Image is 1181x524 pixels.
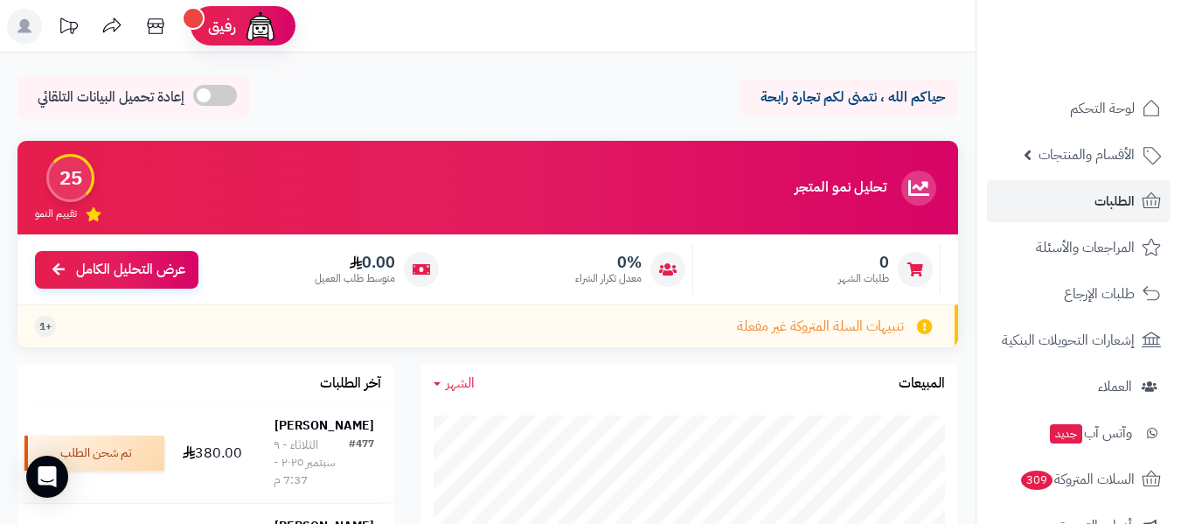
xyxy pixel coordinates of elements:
h3: آخر الطلبات [320,376,381,392]
div: الثلاثاء - ٩ سبتمبر ٢٠٢٥ - 7:37 م [274,437,349,489]
span: 309 [1020,470,1054,491]
a: وآتس آبجديد [987,412,1171,454]
span: متوسط طلب العميل [315,271,395,286]
span: تنبيهات السلة المتروكة غير مفعلة [737,317,904,337]
span: السلات المتروكة [1019,467,1135,492]
a: العملاء [987,366,1171,408]
div: #477 [349,437,374,489]
span: المراجعات والأسئلة [1036,235,1135,260]
span: الطلبات [1094,189,1135,213]
a: تحديثات المنصة [46,9,90,48]
a: المراجعات والأسئلة [987,227,1171,269]
a: عرض التحليل الكامل [35,251,198,289]
span: 0% [575,253,642,272]
span: إعادة تحميل البيانات التلقائي [38,87,184,108]
a: الطلبات [987,180,1171,222]
strong: [PERSON_NAME] [274,416,374,435]
span: الشهر [446,373,475,394]
div: Open Intercom Messenger [26,456,68,498]
span: العملاء [1098,374,1132,399]
img: logo-2.png [1062,13,1164,50]
img: ai-face.png [243,9,278,44]
span: وآتس آب [1048,421,1132,445]
span: الأقسام والمنتجات [1039,143,1135,167]
span: 0 [838,253,889,272]
h3: المبيعات [899,376,945,392]
td: 380.00 [171,403,254,503]
a: طلبات الإرجاع [987,273,1171,315]
p: حياكم الله ، نتمنى لكم تجارة رابحة [753,87,945,108]
span: معدل تكرار الشراء [575,271,642,286]
a: السلات المتروكة309 [987,458,1171,500]
a: لوحة التحكم [987,87,1171,129]
span: 0.00 [315,253,395,272]
span: جديد [1050,424,1082,444]
span: تقييم النمو [35,206,77,221]
span: عرض التحليل الكامل [76,260,185,280]
span: +1 [39,319,52,334]
span: طلبات الشهر [838,271,889,286]
div: تم شحن الطلب [24,436,164,471]
a: الشهر [434,374,475,394]
span: إشعارات التحويلات البنكية [1002,328,1135,353]
span: رفيق [208,16,236,37]
span: لوحة التحكم [1070,96,1135,121]
a: إشعارات التحويلات البنكية [987,319,1171,361]
h3: تحليل نمو المتجر [795,180,886,196]
span: طلبات الإرجاع [1064,282,1135,306]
